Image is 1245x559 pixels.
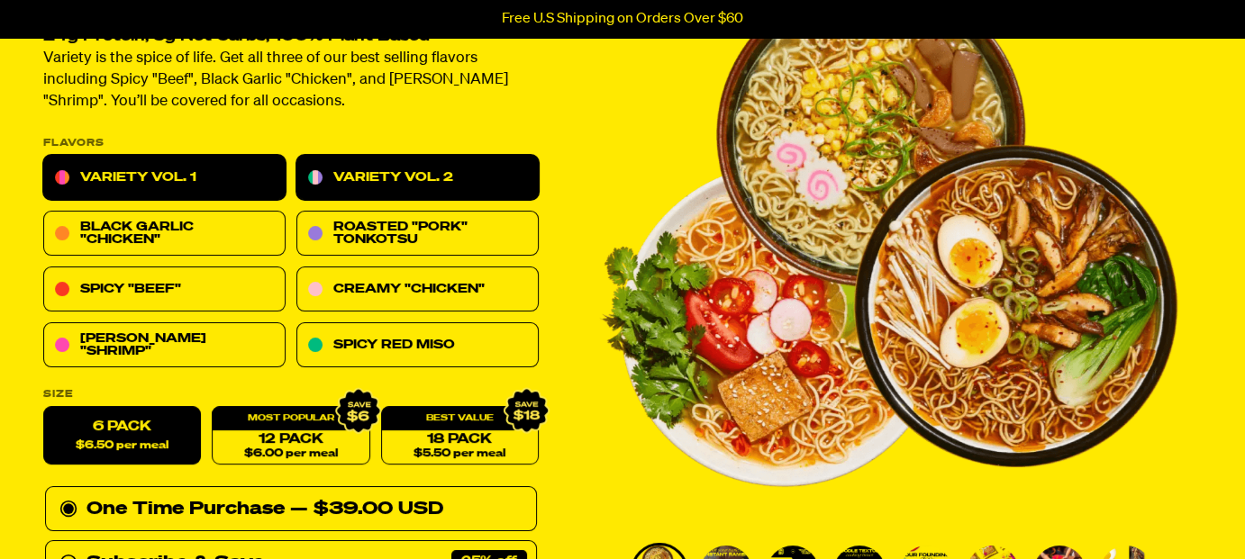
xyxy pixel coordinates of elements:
label: 6 Pack [43,407,201,465]
a: Spicy "Beef" [43,267,286,312]
a: Variety Vol. 1 [43,156,286,201]
a: Creamy "Chicken" [296,267,539,312]
a: Variety Vol. 2 [296,156,539,201]
a: Spicy Red Miso [296,323,539,368]
div: One Time Purchase [59,495,523,524]
a: Black Garlic "Chicken" [43,212,286,257]
span: $5.50 per meal [413,448,505,460]
div: — $39.00 USD [290,495,443,524]
p: Flavors [43,139,539,149]
p: Free U.S Shipping on Orders Over $60 [502,11,743,27]
p: Variety is the spice of life. Get all three of our best selling flavors including Spicy "Beef", B... [43,49,539,113]
span: $6.00 per meal [244,448,338,460]
iframe: Marketing Popup [9,476,190,550]
a: 18 Pack$5.50 per meal [381,407,539,465]
label: Size [43,390,539,400]
span: $6.50 per meal [76,440,168,452]
a: Roasted "Pork" Tonkotsu [296,212,539,257]
a: 12 Pack$6.00 per meal [212,407,369,465]
a: [PERSON_NAME] "Shrimp" [43,323,286,368]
